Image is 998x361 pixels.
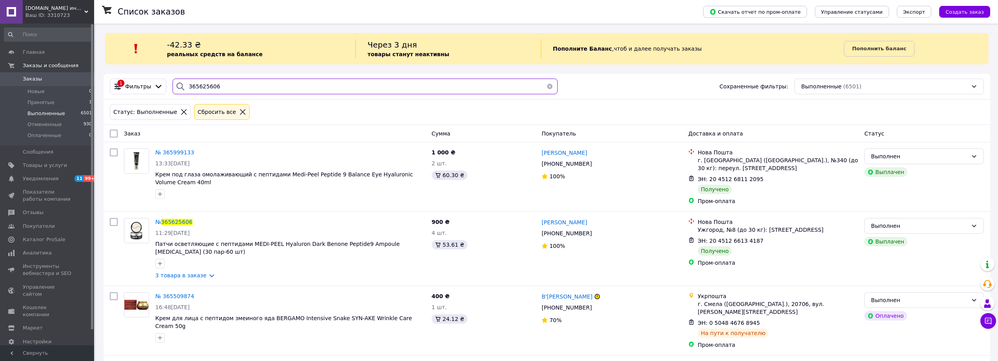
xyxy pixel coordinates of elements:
[367,51,449,57] b: товары станут неактивны
[112,108,179,116] div: Статус: Выполненные
[124,293,149,317] img: Фото товару
[698,197,858,205] div: Пром-оплата
[843,83,862,90] span: (6501)
[432,240,467,249] div: 53.61 ₴
[844,41,914,57] a: Пополнить баланс
[155,219,193,225] a: №365625606
[23,162,67,169] span: Товары и услуги
[432,230,447,236] span: 4 шт.
[23,263,73,277] span: Инструменты вебмастера и SEO
[25,5,84,12] span: Beauty-shop.net.ua интернет-магазин корейской косметики
[864,311,907,321] div: Оплачено
[23,75,42,82] span: Заказы
[23,175,58,182] span: Уведомления
[698,320,760,326] span: ЭН: 0 5048 4676 8945
[720,82,788,90] span: Сохраненные фильтры:
[124,149,149,173] img: Фото товару
[698,238,763,244] span: ЭН: 20 4512 6613 4187
[897,6,931,18] button: Экспорт
[75,175,84,182] span: 11
[432,219,450,225] span: 900 ₴
[125,218,148,243] img: Фото товару
[155,293,194,299] a: № 365509874
[698,185,732,194] div: Получено
[698,218,858,226] div: Нова Пошта
[84,175,96,182] span: 99+
[542,130,576,137] span: Покупатель
[23,338,51,345] span: Настройки
[130,43,142,55] img: :exclamation:
[871,222,968,230] div: Выполнен
[801,82,842,90] span: Выполненные
[155,171,413,185] a: Крем под глаза омолаживающий с пептидами Medi-Peel Peptide 9 Balance Eye Hyaluronic Volume Cream ...
[542,79,558,94] button: Очистить
[698,226,858,234] div: Ужгород, №8 (до 30 кг): [STREET_ADDRESS]
[698,148,858,156] div: Нова Пошта
[27,110,65,117] span: Выполненные
[698,328,769,338] div: На пути к получателю
[23,209,44,216] span: Отзывы
[542,293,593,301] a: В'[PERSON_NAME]
[367,40,417,49] span: Через 3 дня
[864,130,884,137] span: Статус
[23,236,65,243] span: Каталог ProSale
[549,173,565,180] span: 100%
[980,313,996,329] button: Чат с покупателем
[698,300,858,316] div: г. Смела ([GEOGRAPHIC_DATA].), 20706, вул. [PERSON_NAME][STREET_ADDRESS]
[89,132,92,139] span: 0
[541,39,844,58] div: , чтоб и далее получать заказы
[432,304,447,310] span: 1 шт.
[23,304,73,318] span: Кошелек компании
[945,9,984,15] span: Создать заказ
[167,51,263,57] b: реальных средств на балансе
[155,272,207,279] a: 3 товара в заказе
[542,304,592,311] span: [PHONE_NUMBER]
[118,7,185,16] h1: Список заказов
[23,189,73,203] span: Показатели работы компании
[23,62,78,69] span: Заказы и сообщения
[23,324,43,332] span: Маркет
[698,246,732,256] div: Получено
[196,108,238,116] div: Сбросить все
[939,6,990,18] button: Создать заказ
[871,152,968,161] div: Выполнен
[542,293,593,300] span: В'[PERSON_NAME]
[821,9,883,15] span: Управление статусами
[698,341,858,349] div: Пром-оплата
[23,49,45,56] span: Главная
[703,6,807,18] button: Скачать отчет по пром-оплате
[709,8,801,15] span: Скачать отчет по пром-оплате
[161,219,193,225] span: 365625606
[155,149,194,156] span: № 365999133
[125,82,151,90] span: Фильтры
[542,230,592,236] span: [PHONE_NUMBER]
[903,9,925,15] span: Экспорт
[84,121,92,128] span: 930
[432,314,467,324] div: 24.12 ₴
[542,219,587,225] span: [PERSON_NAME]
[698,156,858,172] div: г. [GEOGRAPHIC_DATA] ([GEOGRAPHIC_DATA].), №340 (до 30 кг): переул. [STREET_ADDRESS]
[155,315,412,329] a: Крем для лица с пептидом змеиного яда BERGAMO Intensive Snake SYN-AKE Wrinkle Care Cream 50g
[173,79,558,94] input: Поиск по номеру заказа, ФИО покупателя, номеру телефона, Email, номеру накладной
[155,219,161,225] span: №
[124,130,140,137] span: Заказ
[432,160,447,167] span: 2 шт.
[155,304,190,310] span: 16:48[DATE]
[89,88,92,95] span: 0
[542,161,592,167] span: [PHONE_NUMBER]
[432,130,451,137] span: Сумма
[27,121,62,128] span: Отмененные
[815,6,889,18] button: Управление статусами
[432,149,456,156] span: 1 000 ₴
[155,230,190,236] span: 11:29[DATE]
[23,284,73,298] span: Управление сайтом
[542,218,587,226] a: [PERSON_NAME]
[542,150,587,156] span: [PERSON_NAME]
[155,241,400,255] a: Патчи осветляющие с пептидами MEDI-PEEL Hyaluron Dark Benone Peptide9 Ampoule [MEDICAL_DATA] (30 ...
[27,88,45,95] span: Новые
[864,237,907,246] div: Выплачен
[698,259,858,267] div: Пром-оплата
